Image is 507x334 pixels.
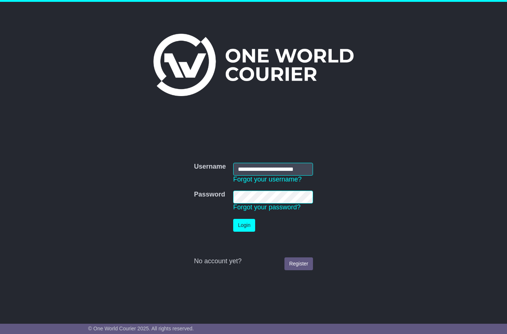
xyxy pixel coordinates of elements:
label: Username [194,163,226,171]
img: One World [153,34,353,96]
button: Login [233,219,255,232]
label: Password [194,191,225,199]
a: Register [284,257,313,270]
div: No account yet? [194,257,313,265]
span: © One World Courier 2025. All rights reserved. [88,326,194,331]
a: Forgot your password? [233,203,301,211]
a: Forgot your username? [233,176,302,183]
